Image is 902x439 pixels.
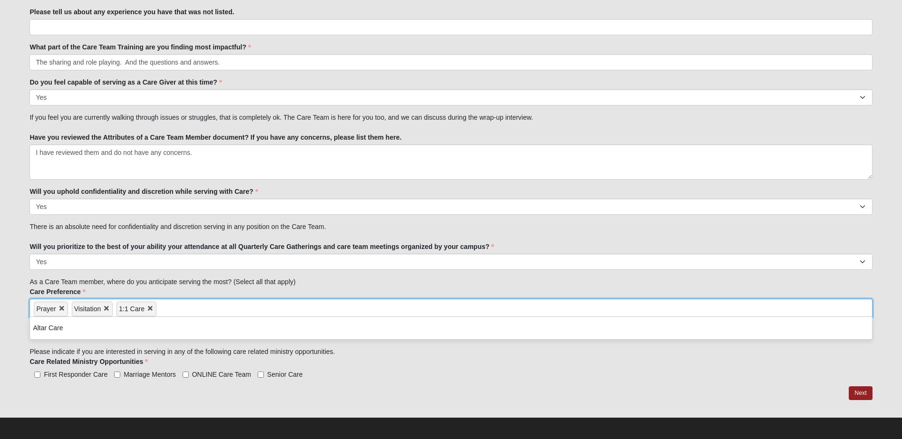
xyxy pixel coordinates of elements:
[34,372,40,378] input: First Responder Care
[192,371,251,378] span: ONLINE Care Team
[29,133,401,142] label: Have you reviewed the Attributes of a Care Team Member document? If you have any concerns, please...
[114,372,120,378] input: Marriage Mentors
[267,371,303,378] span: Senior Care
[30,321,872,335] li: Altar Care
[119,305,145,313] span: 1:1 Care
[74,305,101,313] span: Visitation
[183,372,189,378] input: ONLINE Care Team
[849,386,872,400] a: Next
[44,371,107,378] span: First Responder Care
[258,372,264,378] input: Senior Care
[29,287,85,296] label: Care Preference
[36,305,56,313] span: Prayer
[29,42,251,52] label: What part of the Care Team Training are you finding most impactful?
[29,187,258,196] label: Will you uphold confidentiality and discretion while serving with Care?
[29,242,494,251] label: Will you prioritize to the best of your ability your attendance at all Quarterly Care Gatherings ...
[124,371,176,378] span: Marriage Mentors
[29,7,234,17] label: Please tell us about any experience you have that was not listed.
[29,357,148,366] label: Care Related Ministry Opportunities
[29,77,222,87] label: Do you feel capable of serving as a Care Giver at this time?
